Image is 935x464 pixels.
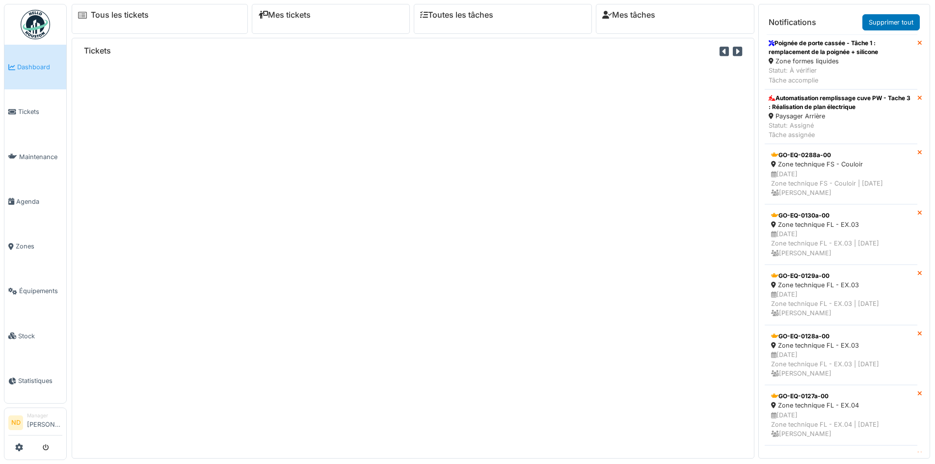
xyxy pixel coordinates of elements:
a: GO-EQ-0129a-00 Zone technique FL - EX.03 [DATE]Zone technique FL - EX.03 | [DATE] [PERSON_NAME] [765,265,917,325]
div: Automatisation remplissage cuve PW - Tache 3 : Réalisation de plan électrique [769,94,913,111]
span: Statistiques [18,376,62,385]
div: GO-EQ-0129a-00 [771,272,911,280]
a: Dashboard [4,45,66,89]
div: Paysager Arrière [769,111,913,121]
a: Supprimer tout [862,14,920,30]
div: GO-EQ-0130a-00 [771,211,911,220]
a: Mes tickets [258,10,311,20]
a: Tickets [4,89,66,134]
a: GO-EQ-0127a-00 Zone technique FL - EX.04 [DATE]Zone technique FL - EX.04 | [DATE] [PERSON_NAME] [765,385,917,445]
span: Tickets [18,107,62,116]
div: Zone technique FL - EX.04 [771,401,911,410]
a: GO-EQ-0288a-00 Zone technique FS - Couloir [DATE]Zone technique FS - Couloir | [DATE] [PERSON_NAME] [765,144,917,204]
a: Équipements [4,269,66,313]
div: Poignée de porte cassée - Tâche 1 : remplacement de la poignée + silicone [769,39,913,56]
a: Tous les tickets [91,10,149,20]
div: Zone technique FL - EX.03 [771,220,911,229]
div: Zone technique FL - EX.03 [771,280,911,290]
a: Automatisation remplissage cuve PW - Tache 3 : Réalisation de plan électrique Paysager Arrière St... [765,89,917,144]
img: Badge_color-CXgf-gQk.svg [21,10,50,39]
a: Agenda [4,179,66,224]
span: Stock [18,331,62,341]
a: Stock [4,314,66,358]
div: GO-EQ-0288a-00 [771,151,911,160]
a: Maintenance [4,135,66,179]
div: GO-EQ-0128a-00 [771,332,911,341]
div: Zone technique FL - EX.03 [771,341,911,350]
div: [DATE] Zone technique FL - EX.03 | [DATE] [PERSON_NAME] [771,290,911,318]
div: [DATE] Zone technique FL - EX.04 | [DATE] [PERSON_NAME] [771,410,911,439]
a: ND Manager[PERSON_NAME] [8,412,62,436]
a: Statistiques [4,358,66,403]
div: Statut: Assigné Tâche assignée [769,121,913,139]
div: Zone technique FS - Couloir [771,160,911,169]
span: Agenda [16,197,62,206]
div: Manager [27,412,62,419]
div: [DATE] Zone technique FS - Couloir | [DATE] [PERSON_NAME] [771,169,911,198]
li: [PERSON_NAME] [27,412,62,433]
div: [DATE] Zone technique FL - EX.03 | [DATE] [PERSON_NAME] [771,229,911,258]
a: GO-EQ-0130a-00 Zone technique FL - EX.03 [DATE]Zone technique FL - EX.03 | [DATE] [PERSON_NAME] [765,204,917,265]
div: Zone formes liquides [769,56,913,66]
h6: Notifications [769,18,816,27]
div: [DATE] Zone technique FL - EX.03 | [DATE] [PERSON_NAME] [771,350,911,379]
span: Équipements [19,286,62,296]
div: Statut: À vérifier Tâche accomplie [769,66,913,84]
a: Toutes les tâches [420,10,493,20]
span: Zones [16,242,62,251]
div: GO-EQ-0127a-00 [771,392,911,401]
a: Mes tâches [602,10,655,20]
li: ND [8,415,23,430]
a: GO-EQ-0128a-00 Zone technique FL - EX.03 [DATE]Zone technique FL - EX.03 | [DATE] [PERSON_NAME] [765,325,917,385]
a: Poignée de porte cassée - Tâche 1 : remplacement de la poignée + silicone Zone formes liquides St... [765,34,917,89]
h6: Tickets [84,46,111,55]
span: Dashboard [17,62,62,72]
a: Zones [4,224,66,269]
span: Maintenance [19,152,62,162]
